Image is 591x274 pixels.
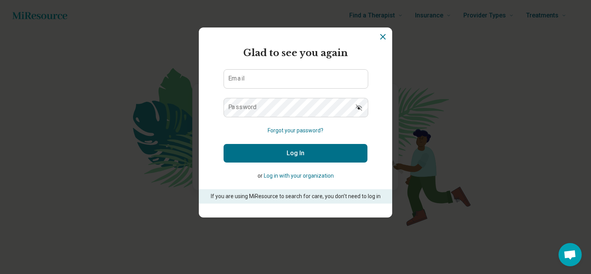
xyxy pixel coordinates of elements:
button: Show password [350,98,367,116]
button: Log In [224,144,367,163]
section: Login Dialog [199,27,392,217]
button: Forgot your password? [268,127,323,135]
h2: Glad to see you again [224,46,367,60]
label: Email [228,75,244,82]
button: Dismiss [378,32,388,41]
p: or [224,172,367,180]
button: Log in with your organization [264,172,334,180]
p: If you are using MiResource to search for care, you don’t need to log in [210,192,381,200]
label: Password [228,104,257,110]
